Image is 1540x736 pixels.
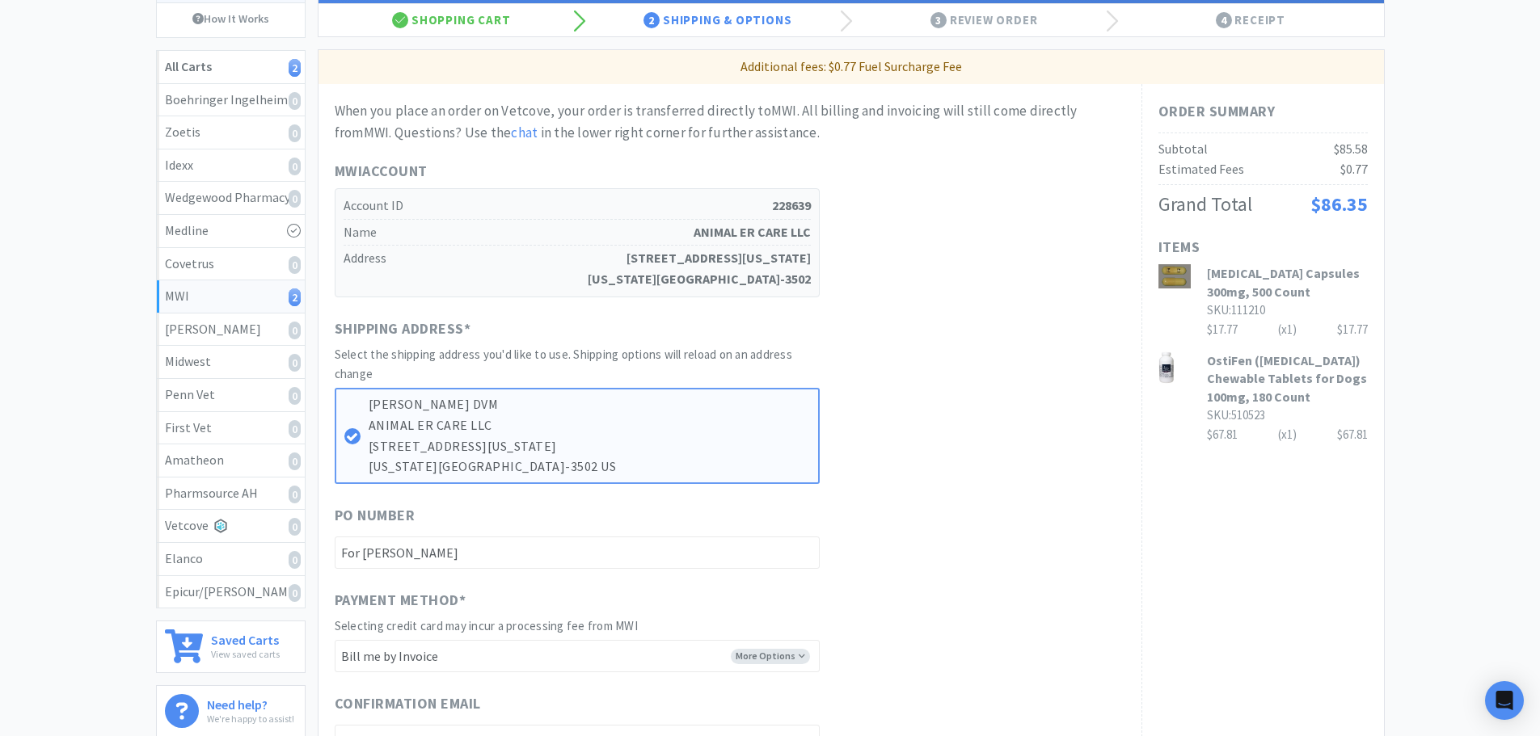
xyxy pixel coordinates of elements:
i: 0 [289,354,301,372]
a: Amatheon0 [157,444,305,477]
h3: OstiFen ([MEDICAL_DATA]) Chewable Tablets for Dogs 100mg, 180 Count [1207,351,1368,406]
div: Pharmsource AH [165,483,297,504]
a: Idexx0 [157,149,305,183]
p: We're happy to assist! [207,711,294,726]
h5: Account ID [344,193,811,220]
h5: Address [344,246,811,292]
i: 0 [289,387,301,405]
strong: [STREET_ADDRESS][US_STATE] [US_STATE][GEOGRAPHIC_DATA]-3502 [588,248,811,289]
a: How It Works [157,3,305,34]
div: Amatheon [165,450,297,471]
a: Saved CartsView saved carts [156,620,306,673]
span: 3 [930,12,947,28]
i: 0 [289,584,301,602]
div: Boehringer Ingelheim [165,90,297,111]
a: Wedgewood Pharmacy0 [157,182,305,215]
div: Penn Vet [165,385,297,406]
a: Medline [157,215,305,248]
div: Estimated Fees [1158,159,1244,180]
a: Elanco0 [157,543,305,576]
a: Midwest0 [157,346,305,379]
img: 9d9d56f55b0d4217b4268fb6cfee2389_389838.png [1158,264,1191,288]
h6: Need help? [207,694,294,711]
p: View saved carts [211,646,280,662]
span: 2 [643,12,660,28]
a: Covetrus0 [157,248,305,281]
h5: Name [344,220,811,246]
span: PO Number [335,504,416,528]
div: $67.81 [1207,425,1368,444]
div: Grand Total [1158,189,1252,220]
a: Boehringer Ingelheim0 [157,84,305,117]
h3: [MEDICAL_DATA] Capsules 300mg, 500 Count [1207,264,1368,301]
div: $67.81 [1337,425,1368,444]
i: 2 [289,59,301,77]
div: Review Order [851,4,1118,36]
a: Epicur/[PERSON_NAME]0 [157,576,305,608]
div: MWI [165,286,297,307]
p: [PERSON_NAME] DVM [369,394,810,415]
div: Subtotal [1158,139,1208,160]
div: First Vet [165,418,297,439]
h6: Saved Carts [211,629,280,646]
h1: Order Summary [1158,100,1368,124]
i: 0 [289,551,301,569]
h1: Items [1158,236,1368,259]
p: [STREET_ADDRESS][US_STATE] [369,436,810,457]
i: 0 [289,158,301,175]
div: (x 1 ) [1278,425,1297,444]
i: 0 [289,256,301,274]
div: Covetrus [165,254,297,275]
input: PO Number [335,536,820,569]
i: 0 [289,486,301,503]
strong: All Carts [165,58,212,74]
span: SKU: 510523 [1207,407,1265,423]
div: $17.77 [1207,320,1368,339]
div: [PERSON_NAME] [165,319,297,340]
span: Shipping Address * [335,318,471,341]
div: Epicur/[PERSON_NAME] [165,582,297,603]
div: Medline [165,221,297,242]
i: 0 [289,190,301,208]
div: Open Intercom Messenger [1485,681,1524,720]
div: Elanco [165,549,297,570]
a: chat [511,124,538,141]
span: SKU: 111210 [1207,302,1265,318]
div: Receipt [1117,4,1384,36]
i: 0 [289,322,301,339]
span: $85.58 [1334,141,1368,157]
span: $86.35 [1310,191,1368,217]
strong: ANIMAL ER CARE LLC [694,222,811,243]
img: 54f2062f3e7347cfa2532ca708785526_222607.png [1158,351,1175,384]
a: [PERSON_NAME]0 [157,313,305,347]
i: 2 [289,288,301,306]
h1: MWI Account [335,160,820,183]
i: 0 [289,124,301,142]
span: Payment Method * [335,589,466,612]
span: Confirmation Email [335,692,481,716]
a: Penn Vet0 [157,379,305,412]
p: ANIMAL ER CARE LLC [369,415,810,436]
div: Idexx [165,155,297,176]
i: 0 [289,518,301,536]
div: Wedgewood Pharmacy [165,187,297,208]
i: 0 [289,452,301,470]
a: All Carts2 [157,51,305,84]
strong: 228639 [772,196,811,217]
i: 0 [289,92,301,110]
span: 4 [1216,12,1232,28]
span: Select the shipping address you'd like to use. Shipping options will reload on an address change [335,347,792,381]
span: Selecting credit card may incur a processing fee from MWI [335,618,638,633]
div: $17.77 [1337,320,1368,339]
a: Pharmsource AH0 [157,477,305,511]
span: $0.77 [1340,161,1368,177]
div: (x 1 ) [1278,320,1297,339]
i: 0 [289,420,301,438]
div: Vetcove [165,515,297,536]
div: Zoetis [165,122,297,143]
div: Midwest [165,351,297,372]
p: Additional fees: $0.77 Fuel Surcharge Fee [325,57,1378,78]
p: [US_STATE][GEOGRAPHIC_DATA]-3502 US [369,456,810,477]
a: Zoetis0 [157,116,305,149]
div: Shopping Cart [319,4,585,36]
